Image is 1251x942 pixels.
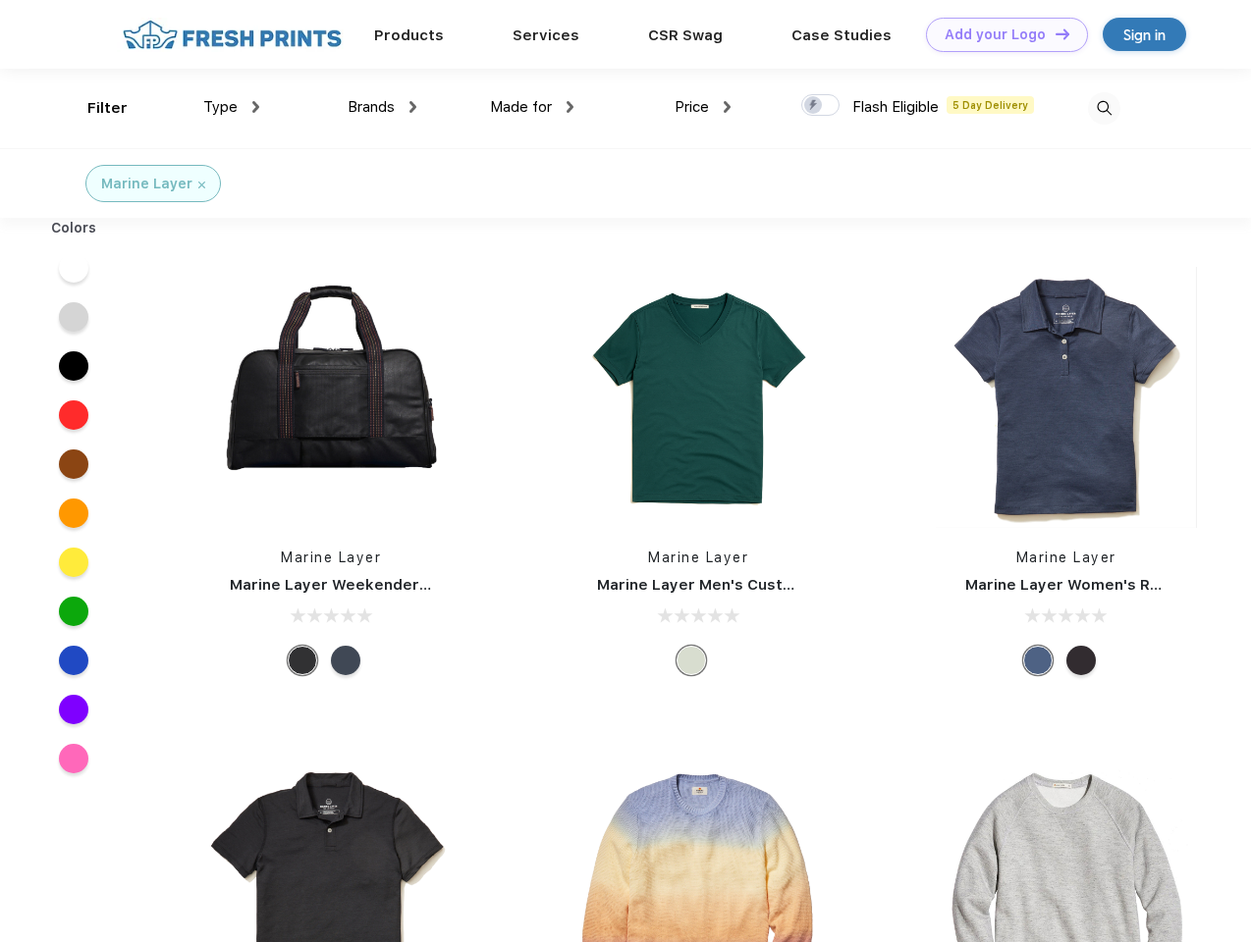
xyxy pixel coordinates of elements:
div: Any Color [677,646,706,675]
div: Black [1066,646,1096,675]
a: CSR Swag [648,26,723,44]
div: Phantom [288,646,317,675]
a: Marine Layer [281,549,381,565]
div: Filter [87,97,128,120]
div: Colors [36,218,112,238]
img: dropdown.png [567,101,573,113]
img: dropdown.png [409,101,416,113]
img: desktop_search.svg [1088,92,1120,125]
span: Type [203,98,238,116]
a: Services [513,26,579,44]
span: 5 Day Delivery [947,96,1034,114]
span: Made for [490,98,552,116]
div: Add your Logo [945,26,1046,43]
img: DT [1056,28,1069,39]
img: func=resize&h=266 [568,267,829,528]
img: fo%20logo%202.webp [117,18,348,52]
img: dropdown.png [252,101,259,113]
a: Marine Layer Weekender Bag [230,576,452,594]
span: Brands [348,98,395,116]
a: Marine Layer [648,549,748,565]
span: Price [675,98,709,116]
a: Products [374,26,444,44]
div: Navy [1023,646,1053,675]
div: Marine Layer [101,174,192,194]
img: func=resize&h=266 [200,267,462,528]
div: Sign in [1123,24,1166,46]
img: dropdown.png [724,101,731,113]
a: Marine Layer Men's Custom Dyed Signature V-Neck [597,576,986,594]
div: Navy [331,646,360,675]
span: Flash Eligible [852,98,939,116]
a: Marine Layer [1016,549,1116,565]
img: func=resize&h=266 [936,267,1197,528]
a: Sign in [1103,18,1186,51]
img: filter_cancel.svg [198,182,205,188]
